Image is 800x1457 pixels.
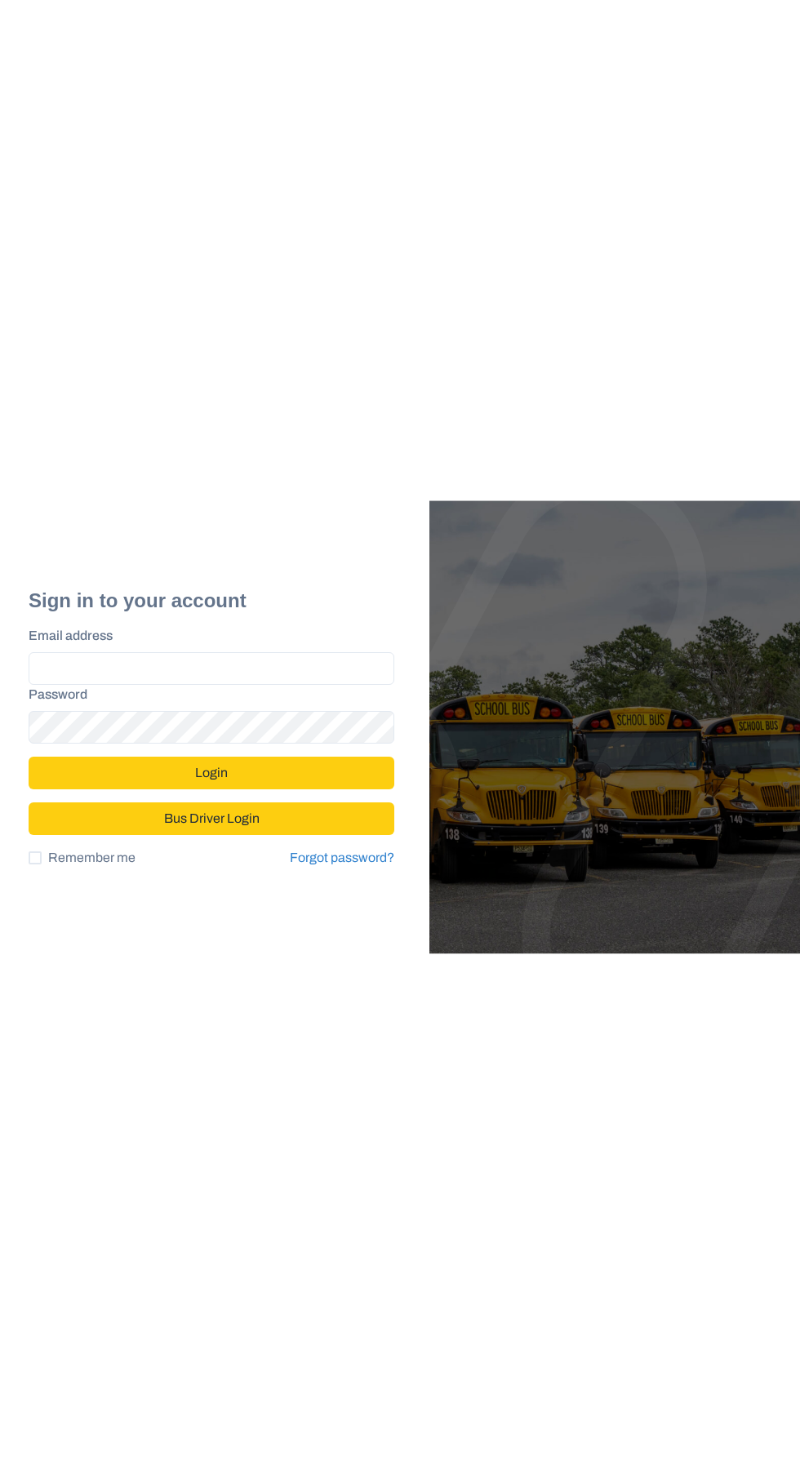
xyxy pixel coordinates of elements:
a: Forgot password? [290,851,394,864]
label: Password [29,685,384,704]
img: Login Image [429,500,800,957]
h2: Sign in to your account [29,589,394,613]
label: Email address [29,626,384,646]
a: Bus Driver Login [29,804,394,818]
button: Bus Driver Login [29,802,394,835]
a: Forgot password? [290,848,394,868]
button: Login [29,757,394,789]
span: Remember me [48,848,136,868]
